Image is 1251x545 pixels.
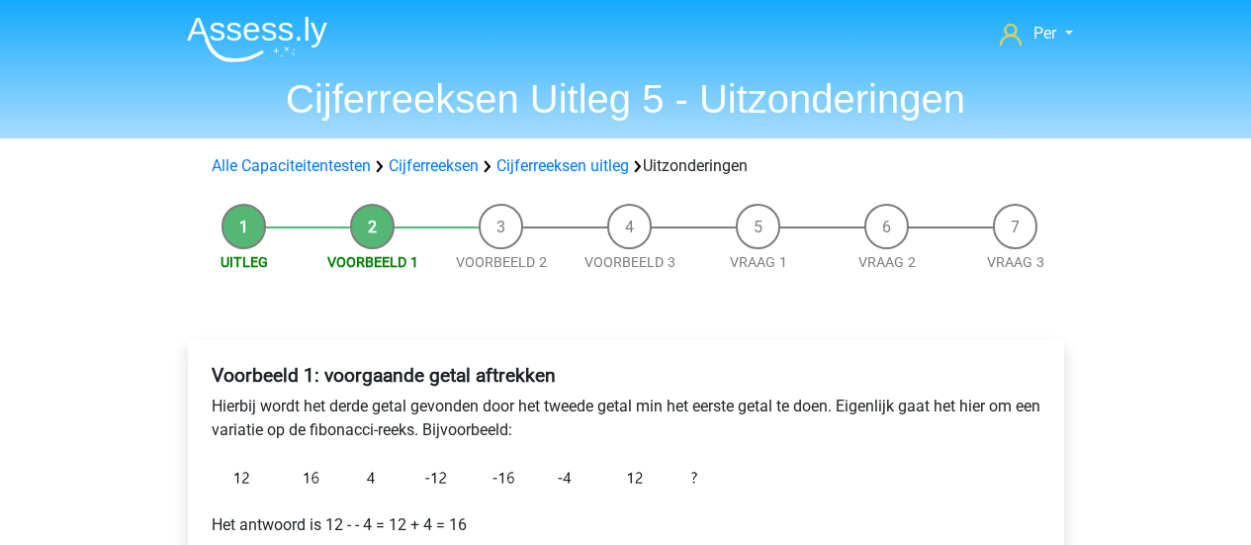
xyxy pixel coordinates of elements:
[187,16,327,62] img: Assessly
[1033,24,1056,43] span: Per
[212,458,706,498] img: Exceptions_example_1.png
[212,513,1040,537] p: Het antwoord is 12 - - 4 = 12 + 4 = 16
[858,254,916,270] a: Vraag 2
[456,254,547,270] a: Voorbeeld 2
[212,156,371,175] a: Alle Capaciteitentesten
[987,254,1044,270] a: Vraag 3
[212,364,556,387] b: Voorbeeld 1: voorgaande getal aftrekken
[584,254,675,270] a: Voorbeeld 3
[730,254,787,270] a: Vraag 1
[212,395,1040,442] p: Hierbij wordt het derde getal gevonden door het tweede getal min het eerste getal te doen. Eigenl...
[171,75,1081,123] h1: Cijferreeksen Uitleg 5 - Uitzonderingen
[204,154,1048,178] div: Uitzonderingen
[327,254,418,270] a: Voorbeeld 1
[221,254,268,270] a: Uitleg
[992,22,1080,45] a: Per
[389,156,479,175] a: Cijferreeksen
[496,156,629,175] a: Cijferreeksen uitleg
